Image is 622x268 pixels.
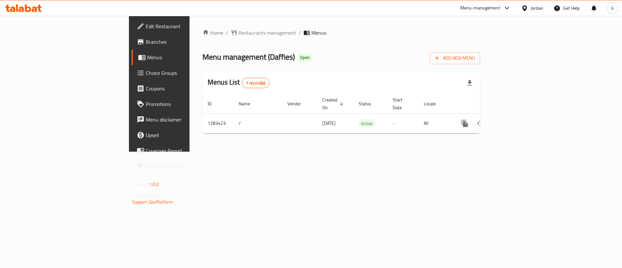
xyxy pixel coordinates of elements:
h2: Menus List [208,77,270,88]
span: Created On [322,96,346,111]
span: Version: [132,180,148,189]
span: Menus [311,29,326,37]
a: Edit Restaurant [132,18,233,34]
span: Branches [146,38,228,46]
li: / [299,29,301,37]
span: Choice Groups [146,69,228,77]
a: Menu disclaimer [132,112,233,127]
span: 1 record(s) [242,80,270,86]
span: Coverage Report [146,147,228,155]
span: Name [239,100,259,108]
span: Coupons [146,85,228,92]
span: ID [208,100,220,108]
span: Start Date [393,96,411,111]
div: Jordan [531,5,543,12]
span: [DATE] [322,119,336,127]
table: enhanced table [202,94,524,134]
a: Upsell [132,127,233,143]
span: Vendor [287,100,309,108]
span: Restaurants management [238,29,296,37]
span: Grocery Checklist [146,162,228,170]
span: Menu disclaimer [146,116,228,123]
td: All [419,113,452,133]
a: Coverage Report [132,143,233,158]
a: Promotions [132,96,233,112]
nav: breadcrumb [202,29,480,37]
td: / [234,113,282,133]
button: Change Status [473,116,488,131]
a: Coupons [132,81,233,96]
span: Menu management ( Daffies ) [202,50,295,64]
div: Total records count [242,78,270,88]
td: - [387,113,419,133]
div: Open [297,54,312,62]
span: Menus [147,53,228,61]
span: Status [359,100,380,108]
div: Export file [462,75,478,91]
span: Open [297,55,312,60]
span: Get support on: [132,191,162,200]
span: Active [359,120,375,127]
span: A [611,5,614,12]
span: Add New Menu [435,54,475,62]
span: Edit Restaurant [146,22,228,30]
a: Support.OpsPlatform [132,198,173,206]
span: Upsell [146,131,228,139]
a: Choice Groups [132,65,233,81]
span: Promotions [146,100,228,108]
div: Menu-management [460,4,500,12]
button: Add New Menu [430,52,480,64]
button: more [457,116,473,131]
a: Menus [132,50,233,65]
th: Actions [452,94,524,114]
a: Branches [132,34,233,50]
span: 1.0.0 [149,180,159,189]
span: Locale [424,100,444,108]
a: Grocery Checklist [132,158,233,174]
a: Restaurants management [231,29,296,37]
